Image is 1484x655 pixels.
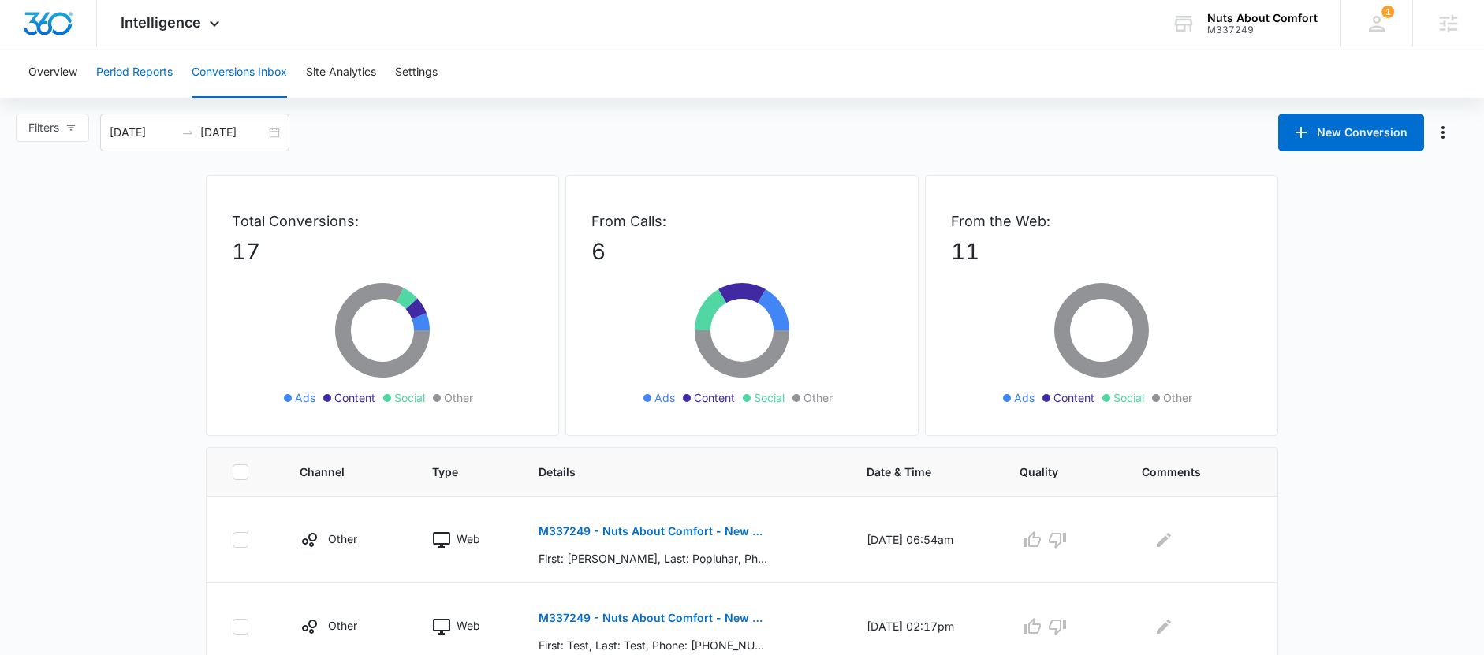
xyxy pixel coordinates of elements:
div: account id [1207,24,1318,35]
button: M337249 - Nuts About Comfort - New Contact [539,599,768,637]
p: M337249 - Nuts About Comfort - New Contact [539,526,768,537]
button: Overview [28,47,77,98]
span: Social [1113,389,1144,406]
input: End date [200,124,266,141]
img: website_grey.svg [25,41,38,54]
div: Keywords by Traffic [174,93,266,103]
p: Total Conversions: [232,210,533,232]
p: 17 [232,235,533,268]
span: Other [1163,389,1192,406]
span: 1 [1381,6,1394,18]
button: Site Analytics [306,47,376,98]
td: [DATE] 06:54am [848,497,1001,583]
div: v 4.0.25 [44,25,77,38]
span: Social [754,389,785,406]
p: Other [328,617,357,634]
span: Other [444,389,473,406]
div: account name [1207,12,1318,24]
span: Type [432,463,478,480]
p: Web [457,530,480,547]
p: Other [328,530,357,547]
p: M337249 - Nuts About Comfort - New Contact [539,612,768,623]
p: From the Web: [951,210,1252,232]
span: Ads [654,389,675,406]
button: Filters [16,114,89,142]
input: Start date [110,124,175,141]
button: Edit Comments [1151,527,1176,553]
p: Web [457,617,480,634]
button: Manage Numbers [1430,120,1456,145]
img: tab_domain_overview_orange.svg [43,91,55,104]
button: Settings [395,47,438,98]
span: Filters [28,119,59,136]
span: Comments [1142,463,1229,480]
button: M337249 - Nuts About Comfort - New Contact [539,512,768,550]
p: First: Test, Last: Test, Phone: [PHONE_NUMBER], Phone-Type: Work, Email: [EMAIL_ADDRESS][DOMAIN_N... [539,637,768,653]
p: First: [PERSON_NAME], Last: Popluhar, Phone: , Phone-Type: , Email: [EMAIL_ADDRESS][DOMAIN_NAME],... [539,550,768,567]
div: notifications count [1381,6,1394,18]
span: Content [694,389,735,406]
span: Content [334,389,375,406]
span: Ads [1014,389,1035,406]
button: Edit Comments [1151,614,1176,639]
p: 11 [951,235,1252,268]
span: Quality [1020,463,1080,480]
div: Domain Overview [60,93,141,103]
span: Intelligence [121,14,201,31]
button: Period Reports [96,47,173,98]
span: Content [1053,389,1094,406]
span: Other [804,389,833,406]
p: 6 [591,235,893,268]
span: Channel [300,463,371,480]
p: From Calls: [591,210,893,232]
img: logo_orange.svg [25,25,38,38]
span: Social [394,389,425,406]
span: swap-right [181,126,194,139]
img: tab_keywords_by_traffic_grey.svg [157,91,170,104]
span: to [181,126,194,139]
div: Domain: [DOMAIN_NAME] [41,41,173,54]
span: Details [539,463,805,480]
span: Date & Time [867,463,960,480]
button: Conversions Inbox [192,47,287,98]
span: Ads [295,389,315,406]
button: New Conversion [1278,114,1424,151]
